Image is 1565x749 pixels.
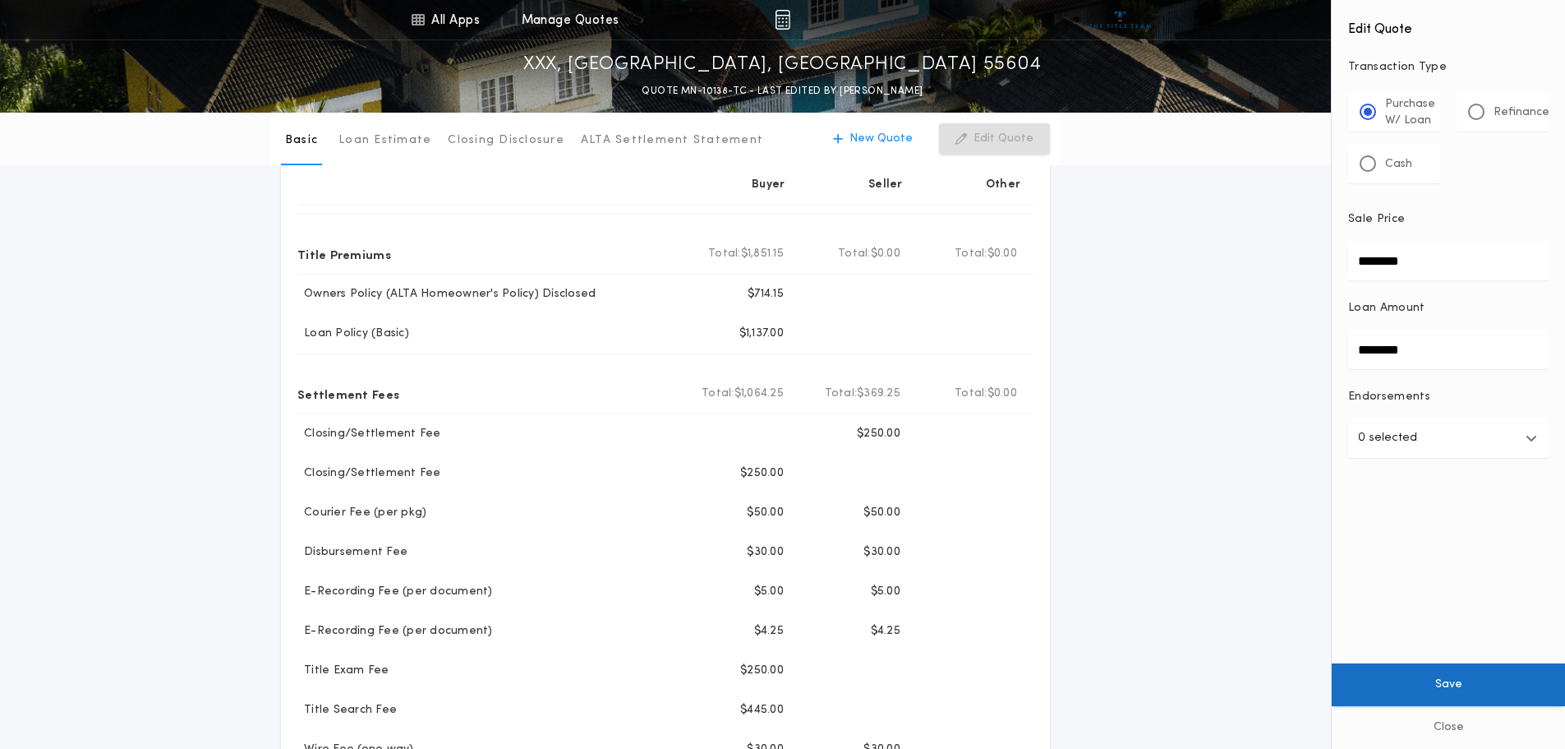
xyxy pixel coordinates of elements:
[1348,418,1549,458] button: 0 selected
[297,623,493,640] p: E-Recording Fee (per document)
[1348,241,1549,280] input: Sale Price
[285,132,318,149] p: Basic
[754,623,784,640] p: $4.25
[1348,300,1425,317] p: Loan Amount
[708,246,741,262] b: Total:
[739,326,784,342] p: $1,137.00
[297,286,596,303] p: Owners Policy (ALTA Homeowner's Policy) Disclosed
[297,326,409,342] p: Loan Policy (Basic)
[955,246,987,262] b: Total:
[297,663,389,679] p: Title Exam Fee
[868,177,903,193] p: Seller
[297,381,399,407] p: Settlement Fees
[1358,428,1417,448] p: 0 selected
[581,132,763,149] p: ALTA Settlement Statement
[748,286,784,303] p: $714.15
[702,386,734,402] b: Total:
[871,623,900,640] p: $4.25
[871,584,900,600] p: $5.00
[297,505,426,521] p: Courier Fee (per pkg)
[849,131,913,147] p: New Quote
[297,584,493,600] p: E-Recording Fee (per document)
[987,386,1017,402] span: $0.00
[752,177,785,193] p: Buyer
[747,505,784,521] p: $50.00
[1385,96,1435,129] p: Purchase W/ Loan
[986,177,1020,193] p: Other
[448,132,564,149] p: Closing Disclosure
[863,544,900,561] p: $30.00
[754,584,784,600] p: $5.00
[1385,156,1412,173] p: Cash
[741,246,784,262] span: $1,851.15
[747,544,784,561] p: $30.00
[1089,12,1151,28] img: vs-icon
[297,465,441,482] p: Closing/Settlement Fee
[1494,104,1549,121] p: Refinance
[740,702,784,719] p: $445.00
[939,123,1050,155] button: Edit Quote
[338,132,431,149] p: Loan Estimate
[838,246,871,262] b: Total:
[523,52,1042,78] p: XXX, [GEOGRAPHIC_DATA], [GEOGRAPHIC_DATA] 55604
[297,544,407,561] p: Disbursement Fee
[974,131,1033,147] p: Edit Quote
[297,241,391,267] p: Title Premiums
[1348,389,1549,405] p: Endorsements
[1332,706,1565,749] button: Close
[775,10,790,30] img: img
[955,386,987,402] b: Total:
[857,426,900,442] p: $250.00
[297,702,397,719] p: Title Search Fee
[1332,663,1565,706] button: Save
[1348,59,1549,76] p: Transaction Type
[817,123,929,155] button: New Quote
[297,426,441,442] p: Closing/Settlement Fee
[825,386,858,402] b: Total:
[863,505,900,521] p: $50.00
[871,246,900,262] span: $0.00
[734,386,784,402] span: $1,064.25
[857,386,900,402] span: $369.25
[740,663,784,679] p: $250.00
[642,83,923,99] p: QUOTE MN-10138-TC - LAST EDITED BY [PERSON_NAME]
[1348,10,1549,39] h4: Edit Quote
[987,246,1017,262] span: $0.00
[740,465,784,482] p: $250.00
[1348,211,1405,228] p: Sale Price
[1348,330,1549,369] input: Loan Amount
